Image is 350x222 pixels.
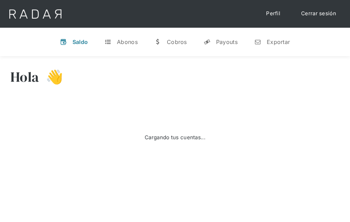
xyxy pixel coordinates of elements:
div: w [154,38,161,45]
div: v [60,38,67,45]
h3: Hola [10,68,39,86]
div: Saldo [72,38,88,45]
div: Abonos [117,38,138,45]
a: Perfil [259,7,287,20]
div: n [254,38,261,45]
div: t [104,38,111,45]
div: Exportar [267,38,290,45]
div: Payouts [216,38,238,45]
div: y [204,38,211,45]
a: Cerrar sesión [294,7,343,20]
h3: 👋 [39,68,63,86]
div: Cobros [167,38,187,45]
div: Cargando tus cuentas... [145,134,205,142]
